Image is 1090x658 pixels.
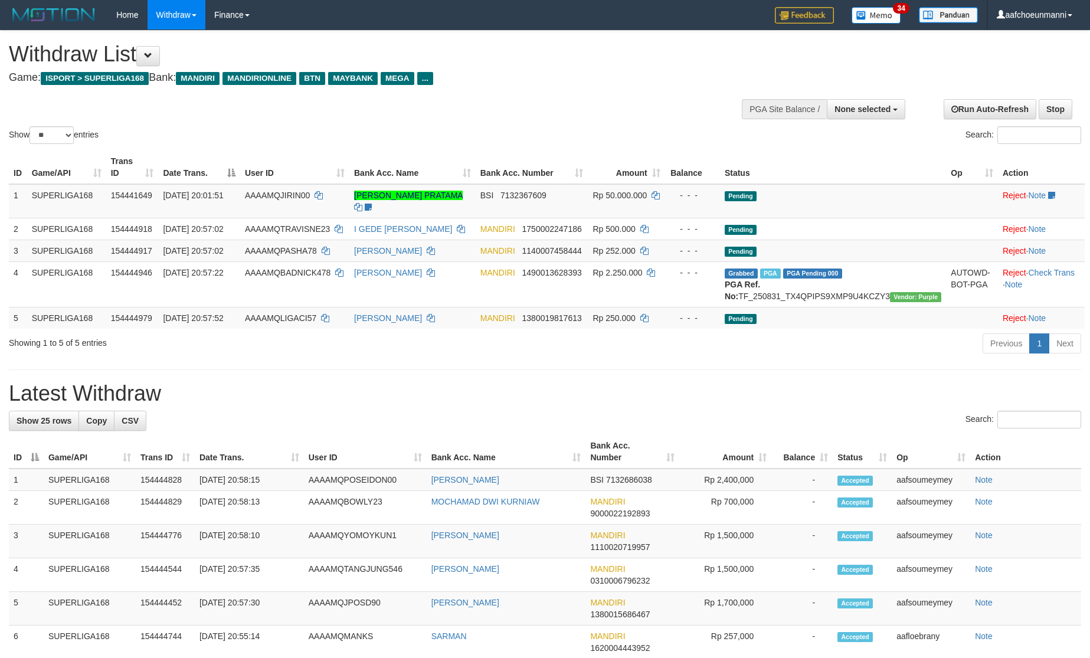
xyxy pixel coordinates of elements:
[944,99,1036,119] a: Run Auto-Refresh
[431,564,499,574] a: [PERSON_NAME]
[349,150,476,184] th: Bank Acc. Name: activate to sort column ascending
[760,269,781,279] span: Marked by aafsoumeymey
[725,191,757,201] span: Pending
[44,491,136,525] td: SUPERLIGA168
[837,497,873,508] span: Accepted
[9,240,27,261] td: 3
[30,126,74,144] select: Showentries
[111,313,152,323] span: 154444979
[590,497,625,506] span: MANDIRI
[827,99,905,119] button: None selected
[892,469,970,491] td: aafsoumeymey
[136,435,195,469] th: Trans ID: activate to sort column ascending
[725,247,757,257] span: Pending
[163,246,223,256] span: [DATE] 20:57:02
[195,469,304,491] td: [DATE] 20:58:15
[998,240,1085,261] td: ·
[1003,191,1026,200] a: Reject
[771,491,833,525] td: -
[975,598,993,607] a: Note
[890,292,941,302] span: Vendor URL: https://trx4.1velocity.biz
[122,416,139,425] span: CSV
[892,592,970,626] td: aafsoumeymey
[354,268,422,277] a: [PERSON_NAME]
[998,150,1085,184] th: Action
[975,564,993,574] a: Note
[195,435,304,469] th: Date Trans.: activate to sort column ascending
[245,268,331,277] span: AAAAMQBADNICK478
[837,632,873,642] span: Accepted
[304,558,427,592] td: AAAAMQTANGJUNG546
[304,592,427,626] td: AAAAMQJPOSD90
[1039,99,1072,119] a: Stop
[679,592,771,626] td: Rp 1,700,000
[44,525,136,558] td: SUPERLIGA168
[725,225,757,235] span: Pending
[775,7,834,24] img: Feedback.jpg
[245,246,317,256] span: AAAAMQPASHA78
[725,280,760,301] b: PGA Ref. No:
[679,525,771,558] td: Rp 1,500,000
[354,191,463,200] a: [PERSON_NAME] PRATAMA
[590,509,650,518] span: Copy 9000022192893 to clipboard
[136,469,195,491] td: 154444828
[1049,333,1081,353] a: Next
[590,576,650,585] span: Copy 0310006796232 to clipboard
[983,333,1030,353] a: Previous
[585,435,679,469] th: Bank Acc. Number: activate to sort column ascending
[427,435,586,469] th: Bank Acc. Name: activate to sort column ascending
[245,191,310,200] span: AAAAMQJIRIN00
[9,307,27,329] td: 5
[163,224,223,234] span: [DATE] 20:57:02
[975,531,993,540] a: Note
[837,531,873,541] span: Accepted
[593,246,635,256] span: Rp 252.000
[195,558,304,592] td: [DATE] 20:57:35
[27,240,106,261] td: SUPERLIGA168
[670,223,715,235] div: - - -
[679,435,771,469] th: Amount: activate to sort column ascending
[195,491,304,525] td: [DATE] 20:58:13
[834,104,891,114] span: None selected
[590,475,604,485] span: BSI
[9,72,715,84] h4: Game: Bank:
[997,411,1081,428] input: Search:
[111,191,152,200] span: 154441649
[833,435,892,469] th: Status: activate to sort column ascending
[670,189,715,201] div: - - -
[720,261,946,307] td: TF_250831_TX4QPIPS9XMP9U4KCZY3
[965,411,1081,428] label: Search:
[965,126,1081,144] label: Search:
[1028,246,1046,256] a: Note
[9,126,99,144] label: Show entries
[9,435,44,469] th: ID: activate to sort column descending
[837,598,873,608] span: Accepted
[1029,333,1049,353] a: 1
[476,150,588,184] th: Bank Acc. Number: activate to sort column ascending
[771,592,833,626] td: -
[176,72,220,85] span: MANDIRI
[725,314,757,324] span: Pending
[86,416,107,425] span: Copy
[975,475,993,485] a: Note
[245,224,330,234] span: AAAAMQTRAVISNE23
[381,72,414,85] span: MEGA
[163,268,223,277] span: [DATE] 20:57:22
[163,313,223,323] span: [DATE] 20:57:52
[771,558,833,592] td: -
[304,525,427,558] td: AAAAMQYOMOYKUN1
[1028,268,1075,277] a: Check Trans
[111,246,152,256] span: 154444917
[593,268,642,277] span: Rp 2.250.000
[44,469,136,491] td: SUPERLIGA168
[9,332,446,349] div: Showing 1 to 5 of 5 entries
[106,150,159,184] th: Trans ID: activate to sort column ascending
[111,268,152,277] span: 154444946
[590,542,650,552] span: Copy 1110020719957 to clipboard
[27,150,106,184] th: Game/API: activate to sort column ascending
[670,312,715,324] div: - - -
[354,246,422,256] a: [PERSON_NAME]
[354,313,422,323] a: [PERSON_NAME]
[9,525,44,558] td: 3
[431,631,467,641] a: SARMAN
